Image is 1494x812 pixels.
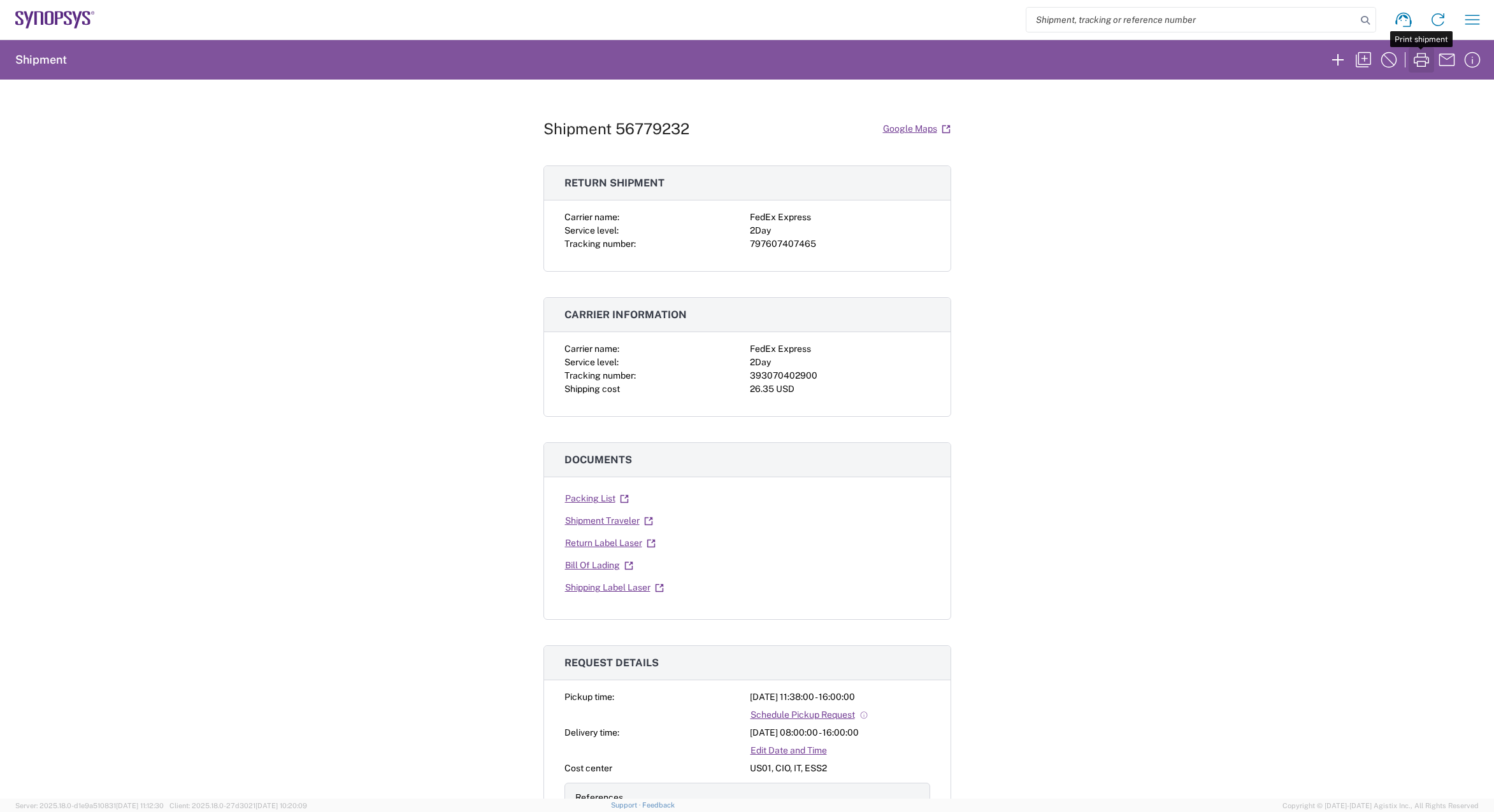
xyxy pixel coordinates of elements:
div: US01, CIO, IT, ESS2 [750,762,930,775]
span: Carrier name: [564,344,619,354]
input: Shipment, tracking or reference number [1026,8,1356,32]
div: 797607407465 [750,237,930,251]
a: Shipment Traveler [564,510,654,532]
span: Carrier name: [564,212,619,222]
a: Feedback [642,801,675,809]
span: Service level: [564,357,619,367]
span: Carrier information [564,309,687,321]
span: Copyright © [DATE]-[DATE] Agistix Inc., All Rights Reserved [1282,800,1479,811]
div: [DATE] 08:00:00 - 16:00:00 [750,726,930,739]
div: [DATE] 11:38:00 - 16:00:00 [750,690,930,704]
a: Bill Of Lading [564,554,634,577]
a: Support [611,801,643,809]
div: 2Day [750,356,930,369]
a: Shipping Label Laser [564,577,664,599]
span: Return shipment [564,177,664,189]
span: Shipping cost [564,384,620,394]
span: Tracking number: [564,239,636,249]
span: [DATE] 10:20:09 [255,802,307,809]
span: Pickup time: [564,692,614,702]
h2: Shipment [15,52,67,67]
h1: Shipment 56779232 [543,120,689,138]
span: [DATE] 11:12:30 [116,802,164,809]
span: Tracking number: [564,370,636,381]
span: Client: 2025.18.0-27d3021 [169,802,307,809]
span: References [575,792,623,802]
div: FedEx Express [750,211,930,224]
a: Schedule Pickup Request [750,704,869,726]
a: Google Maps [882,118,951,140]
div: 2Day [750,224,930,237]
div: 393070402900 [750,369,930,382]
span: Service level: [564,225,619,235]
span: Documents [564,454,632,466]
a: Packing List [564,487,629,510]
span: Request details [564,657,659,669]
div: 26.35 USD [750,382,930,396]
a: Edit Date and Time [750,739,828,762]
div: FedEx Express [750,342,930,356]
span: Cost center [564,763,612,773]
span: Delivery time: [564,727,619,738]
span: Server: 2025.18.0-d1e9a510831 [15,802,164,809]
a: Return Label Laser [564,532,656,554]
